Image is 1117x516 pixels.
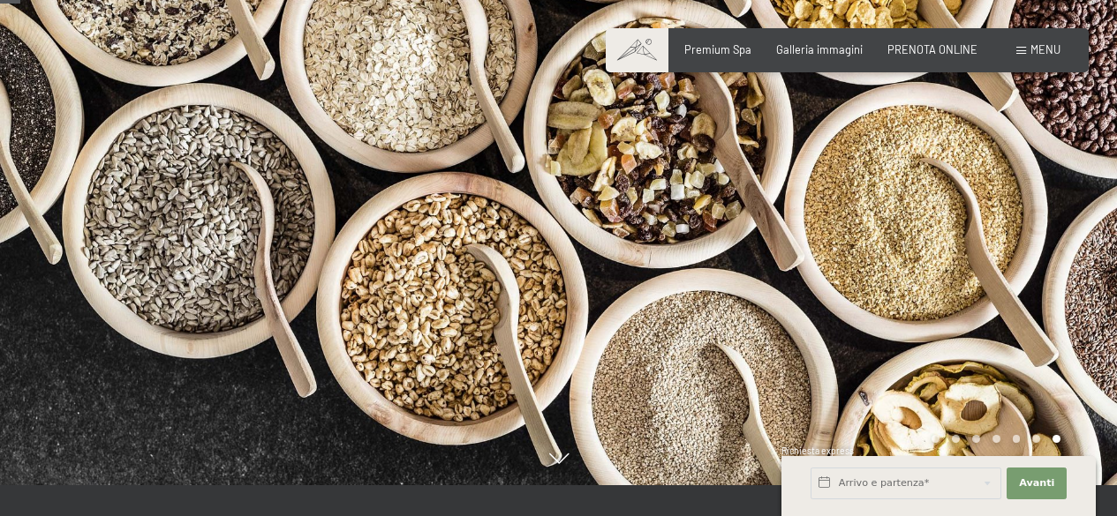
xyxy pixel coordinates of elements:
div: Carousel Pagination [925,435,1060,443]
div: Carousel Page 5 [1013,435,1021,443]
div: Carousel Page 1 [932,435,940,443]
span: Richiesta express [781,445,854,456]
a: PRENOTA ONLINE [887,42,977,56]
div: Carousel Page 3 [972,435,980,443]
div: Carousel Page 2 [952,435,960,443]
a: Galleria immagini [776,42,863,56]
a: Premium Spa [684,42,751,56]
span: Menu [1030,42,1060,56]
div: Carousel Page 7 (Current Slide) [1053,435,1060,443]
button: Avanti [1007,467,1067,499]
div: Carousel Page 6 [1032,435,1040,443]
span: Avanti [1019,476,1054,490]
div: Carousel Page 4 [992,435,1000,443]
